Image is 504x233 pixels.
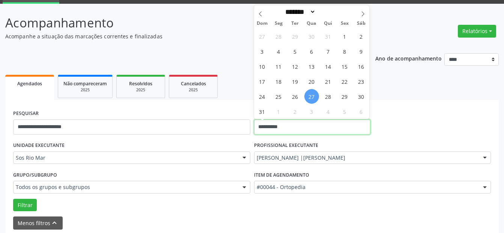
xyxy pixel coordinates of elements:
span: Resolvidos [129,80,152,87]
span: Agosto 8, 2025 [337,44,352,59]
span: Agosto 28, 2025 [321,89,335,104]
span: Agosto 10, 2025 [255,59,269,74]
span: Agosto 15, 2025 [337,59,352,74]
span: Agosto 19, 2025 [288,74,302,89]
span: Agosto 31, 2025 [255,104,269,119]
label: Item de agendamento [254,169,309,181]
span: Setembro 5, 2025 [337,104,352,119]
span: Agosto 9, 2025 [354,44,369,59]
p: Ano de acompanhamento [375,53,442,63]
span: Agendados [17,80,42,87]
label: Grupo/Subgrupo [13,169,57,181]
span: Agosto 27, 2025 [304,89,319,104]
span: Agosto 3, 2025 [255,44,269,59]
span: Agosto 25, 2025 [271,89,286,104]
span: Dom [254,21,271,26]
span: Agosto 1, 2025 [337,29,352,44]
span: Agosto 6, 2025 [304,44,319,59]
span: Sáb [353,21,369,26]
div: 2025 [175,87,212,93]
input: Year [316,8,340,16]
span: [PERSON_NAME] |[PERSON_NAME] [257,154,476,162]
span: Cancelados [181,80,206,87]
span: Agosto 12, 2025 [288,59,302,74]
span: Julho 30, 2025 [304,29,319,44]
span: Seg [270,21,287,26]
span: Não compareceram [63,80,107,87]
label: PROFISSIONAL EXECUTANTE [254,140,318,151]
span: Setembro 2, 2025 [288,104,302,119]
span: Sos Rio Mar [16,154,235,162]
select: Month [283,8,316,16]
span: Agosto 17, 2025 [255,74,269,89]
button: Filtrar [13,199,37,212]
span: Sex [336,21,353,26]
span: Julho 27, 2025 [255,29,269,44]
span: Agosto 30, 2025 [354,89,369,104]
span: Agosto 20, 2025 [304,74,319,89]
span: Setembro 1, 2025 [271,104,286,119]
span: Agosto 14, 2025 [321,59,335,74]
span: Todos os grupos e subgrupos [16,183,235,191]
label: UNIDADE EXECUTANTE [13,140,65,151]
span: Agosto 18, 2025 [271,74,286,89]
button: Menos filtroskeyboard_arrow_up [13,216,63,230]
div: 2025 [122,87,159,93]
label: PESQUISAR [13,108,39,120]
span: Julho 29, 2025 [288,29,302,44]
span: Agosto 29, 2025 [337,89,352,104]
span: #00044 - Ortopedia [257,183,476,191]
span: Agosto 7, 2025 [321,44,335,59]
span: Qua [303,21,320,26]
span: Agosto 26, 2025 [288,89,302,104]
span: Julho 31, 2025 [321,29,335,44]
span: Setembro 3, 2025 [304,104,319,119]
button: Relatórios [458,25,496,38]
p: Acompanhe a situação das marcações correntes e finalizadas [5,32,351,40]
span: Agosto 4, 2025 [271,44,286,59]
span: Agosto 2, 2025 [354,29,369,44]
span: Agosto 24, 2025 [255,89,269,104]
span: Agosto 22, 2025 [337,74,352,89]
span: Agosto 5, 2025 [288,44,302,59]
i: keyboard_arrow_up [50,219,59,227]
span: Setembro 6, 2025 [354,104,369,119]
span: Agosto 21, 2025 [321,74,335,89]
div: 2025 [63,87,107,93]
span: Agosto 16, 2025 [354,59,369,74]
span: Setembro 4, 2025 [321,104,335,119]
span: Qui [320,21,336,26]
span: Agosto 13, 2025 [304,59,319,74]
span: Agosto 23, 2025 [354,74,369,89]
span: Julho 28, 2025 [271,29,286,44]
span: Agosto 11, 2025 [271,59,286,74]
span: Ter [287,21,303,26]
p: Acompanhamento [5,14,351,32]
